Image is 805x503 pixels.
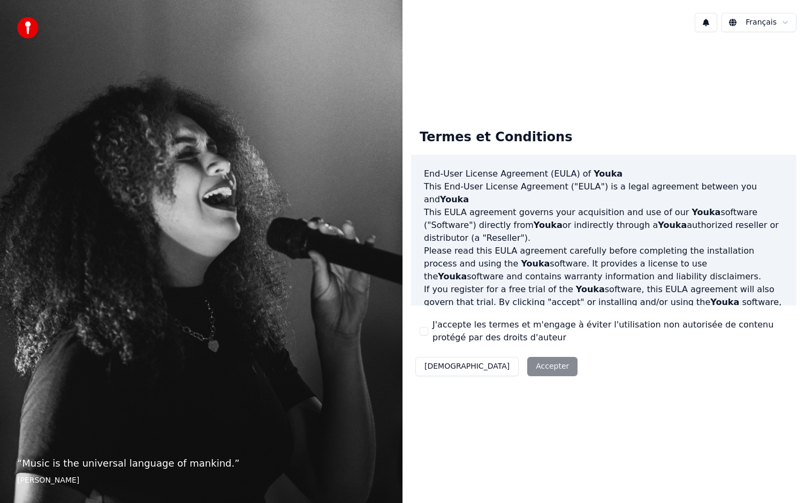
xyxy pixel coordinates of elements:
img: youka [17,17,39,39]
span: Youka [594,169,622,179]
p: This EULA agreement governs your acquisition and use of our software ("Software") directly from o... [424,206,784,245]
label: J'accepte les termes et m'engage à éviter l'utilisation non autorisée de contenu protégé par des ... [432,318,788,344]
div: Termes et Conditions [411,120,581,155]
span: Youka [710,297,739,307]
button: [DEMOGRAPHIC_DATA] [415,357,519,376]
footer: [PERSON_NAME] [17,475,385,486]
span: Youka [440,194,469,204]
p: “ Music is the universal language of mankind. ” [17,456,385,471]
span: Youka [692,207,720,217]
span: Youka [658,220,687,230]
span: Youka [521,258,550,269]
span: Youka [438,271,467,281]
p: If you register for a free trial of the software, this EULA agreement will also govern that trial... [424,283,784,334]
h3: End-User License Agreement (EULA) of [424,167,784,180]
p: This End-User License Agreement ("EULA") is a legal agreement between you and [424,180,784,206]
span: Youka [534,220,563,230]
span: Youka [576,284,605,294]
p: Please read this EULA agreement carefully before completing the installation process and using th... [424,245,784,283]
